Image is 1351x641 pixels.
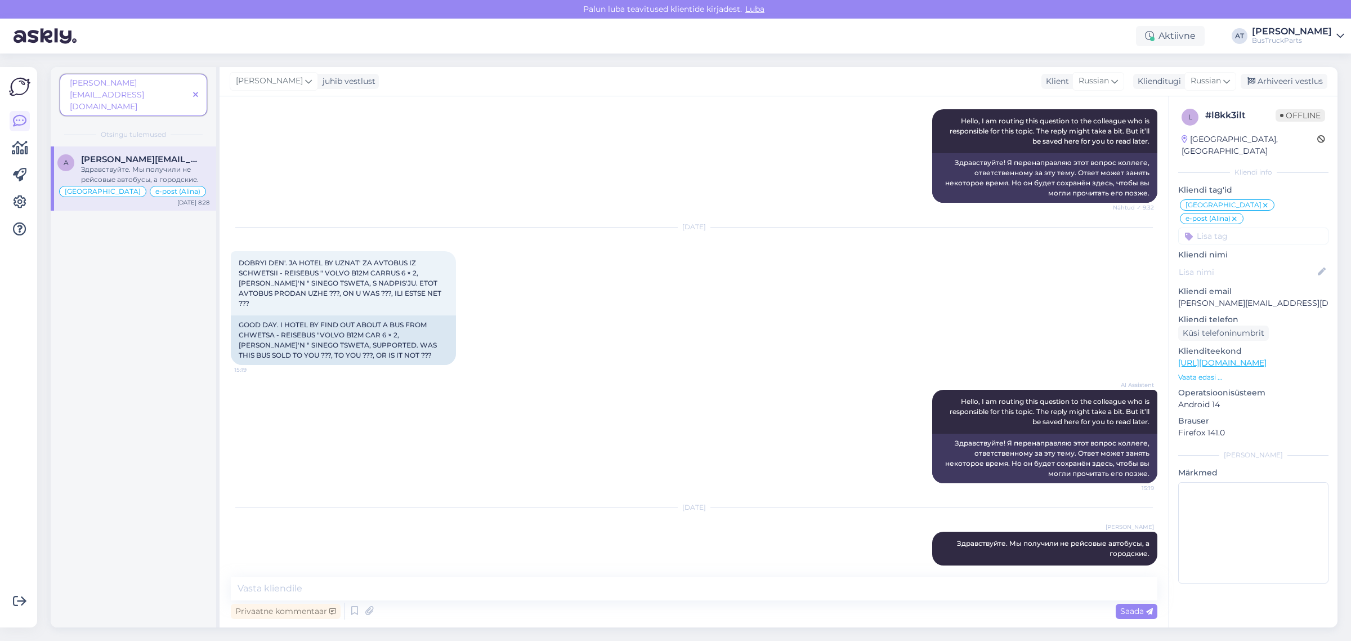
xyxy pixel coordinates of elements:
[1178,372,1328,382] p: Vaata edasi ...
[177,198,209,207] div: [DATE] 8:28
[1186,202,1261,208] span: [GEOGRAPHIC_DATA]
[932,153,1157,203] div: Здравствуйте! Я перенаправляю этот вопрос коллеге, ответственному за эту тему. Ответ может занять...
[1136,26,1205,46] div: Aktiivne
[231,604,341,619] div: Privaatne kommentaar
[1178,399,1328,411] p: Android 14
[1178,297,1328,309] p: [PERSON_NAME][EMAIL_ADDRESS][DOMAIN_NAME]
[1133,75,1181,87] div: Klienditugi
[101,130,166,140] span: Otsingu tulemused
[1106,523,1154,531] span: [PERSON_NAME]
[231,222,1157,232] div: [DATE]
[9,76,30,97] img: Askly Logo
[65,188,141,195] span: [GEOGRAPHIC_DATA]
[1178,167,1328,177] div: Kliendi info
[234,366,276,374] span: 15:19
[239,259,445,308] span: DOBRYI DEN'. JA HOTEL BY UZNAT' ZA AVTOBUS IZ SCHWETSII - REISEBUS " VOLVO B12M CARRUS 6 × 2, [PE...
[1178,314,1328,326] p: Kliendi telefon
[1112,566,1154,575] span: 8:28
[231,502,1157,513] div: [DATE]
[1232,28,1247,44] div: AT
[155,188,200,195] span: e-post (Alina)
[1252,36,1332,45] div: BusTruckParts
[1178,286,1328,297] p: Kliendi email
[236,75,303,87] span: [PERSON_NAME]
[1186,215,1231,222] span: e-post (Alina)
[318,75,375,87] div: juhib vestlust
[1178,450,1328,460] div: [PERSON_NAME]
[1112,484,1154,492] span: 15:19
[742,4,768,14] span: Luba
[1178,249,1328,261] p: Kliendi nimi
[1079,75,1109,87] span: Russian
[950,397,1151,426] span: Hello, I am routing this question to the colleague who is responsible for this topic. The reply m...
[1178,228,1328,244] input: Lisa tag
[1241,74,1327,89] div: Arhiveeri vestlus
[1178,427,1328,439] p: Firefox 141.0
[1276,109,1325,122] span: Offline
[1178,326,1269,341] div: Küsi telefoninumbrit
[1178,345,1328,357] p: Klienditeekond
[1252,27,1332,36] div: [PERSON_NAME]
[231,315,456,365] div: GOOD DAY. I HOTEL BY FIND OUT ABOUT A BUS FROM CHWETSA - REISEBUS "VOLVO B12M CAR 6 × 2, [PERSON_...
[1205,109,1276,122] div: # l8kk3ilt
[957,539,1151,558] span: Здравствуйте. Мы получили не рейсовые автобусы, а городские.
[1112,203,1154,212] span: Nähtud ✓ 9:32
[81,164,209,185] div: Здравствуйте. Мы получили не рейсовые автобусы, а городские.
[1178,358,1267,368] a: [URL][DOMAIN_NAME]
[1182,133,1317,157] div: [GEOGRAPHIC_DATA], [GEOGRAPHIC_DATA]
[1112,381,1154,389] span: AI Assistent
[70,78,144,112] span: [PERSON_NAME][EMAIL_ADDRESS][DOMAIN_NAME]
[1191,75,1221,87] span: Russian
[932,434,1157,483] div: Здравствуйте! Я перенаправляю этот вопрос коллеге, ответственному за эту тему. Ответ может занять...
[64,158,69,167] span: a
[950,117,1151,145] span: Hello, I am routing this question to the colleague who is responsible for this topic. The reply m...
[1178,415,1328,427] p: Brauser
[1120,606,1153,616] span: Saada
[1178,184,1328,196] p: Kliendi tag'id
[1178,467,1328,479] p: Märkmed
[81,154,198,164] span: allan.allanranna1243@gmail.com
[1179,266,1316,278] input: Lisa nimi
[1178,387,1328,399] p: Operatsioonisüsteem
[1252,27,1344,45] a: [PERSON_NAME]BusTruckParts
[1041,75,1069,87] div: Klient
[1188,113,1192,121] span: l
